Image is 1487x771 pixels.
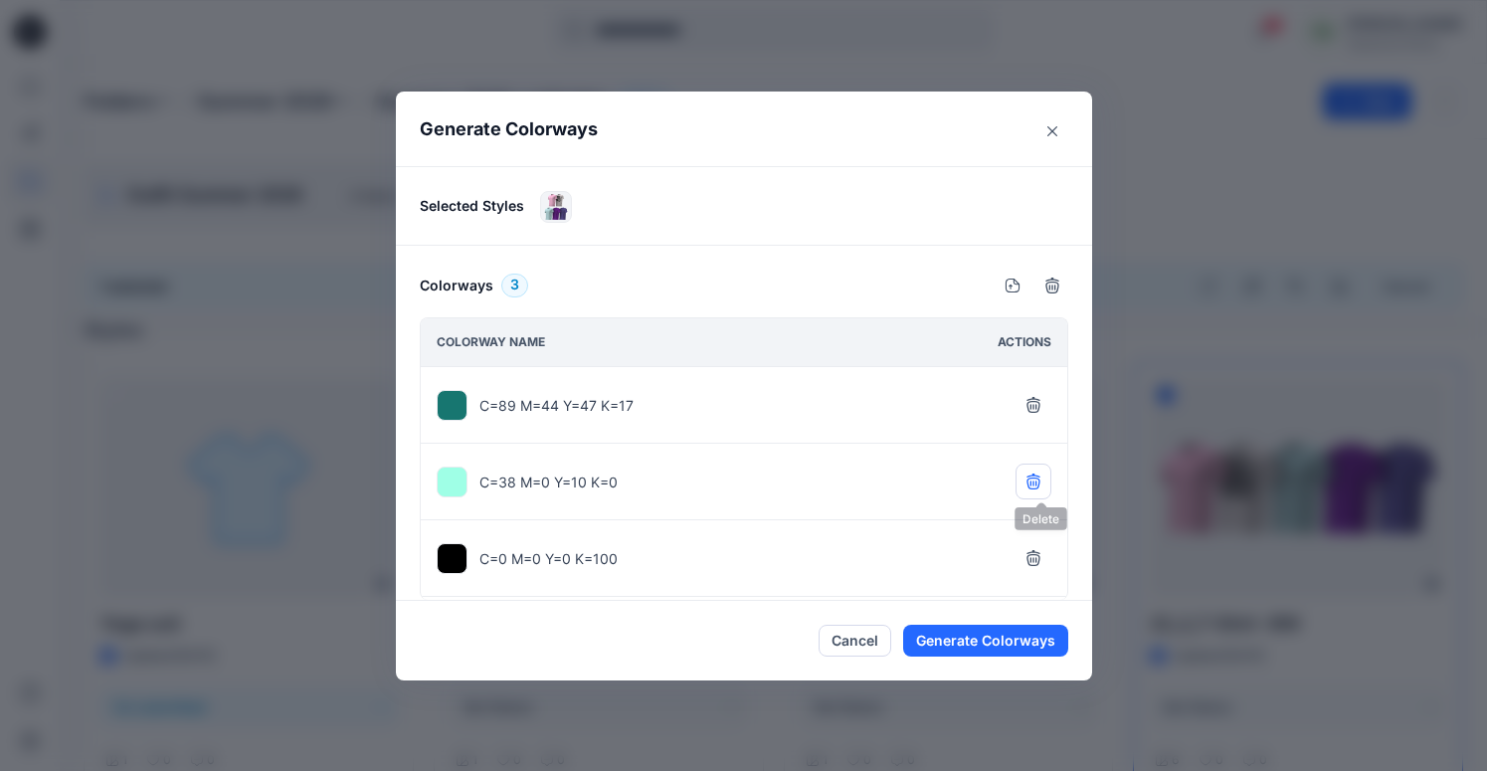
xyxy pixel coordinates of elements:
[510,274,519,297] span: 3
[541,192,571,222] img: 22_2_T-Shirt -BW
[479,472,618,492] p: C=38 M=0 Y=10 K=0
[479,548,618,569] p: C=0 M=0 Y=0 K=100
[420,195,524,216] p: Selected Styles
[420,274,493,297] h6: Colorways
[903,625,1068,657] button: Generate Colorways
[1036,115,1068,147] button: Close
[819,625,891,657] button: Cancel
[396,92,1092,166] header: Generate Colorways
[479,395,634,416] p: C=89 M=44 Y=47 K=17
[437,332,545,353] p: Colorway name
[998,332,1051,353] p: Actions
